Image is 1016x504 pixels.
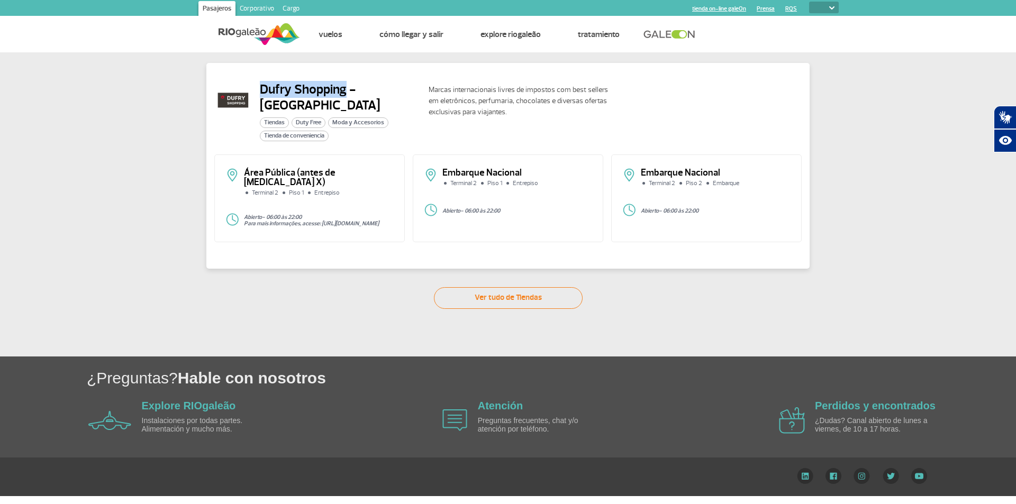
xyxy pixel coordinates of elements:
[260,131,329,141] span: Tienda de conveniencia
[641,180,678,187] li: Terminal 2
[883,468,899,484] img: Twitter
[797,468,813,484] img: LinkedIn
[815,417,937,433] p: ¿Dudas? Canal abierto de lunes a viernes, de 10 a 17 horas.
[678,180,705,187] li: Piso 2
[434,287,583,309] a: Ver tudo de Tiendas
[480,29,541,40] a: Explore RIOgaleão
[244,214,262,221] strong: Abierto
[260,81,420,113] h2: Dufry Shopping - [GEOGRAPHIC_DATA]
[379,29,443,40] a: Cómo llegar y salir
[478,400,523,411] a: Atención
[244,168,394,187] p: Área Pública (antes de [MEDICAL_DATA] X)
[214,81,251,118] img: Dufry_Shopping-logo.png
[198,1,235,18] a: Pasajeros
[442,180,479,187] li: Terminal 2
[178,369,326,387] span: Hable con nosotros
[641,207,659,214] strong: Abierto
[328,117,388,128] span: Moda y Accesorios
[281,190,306,196] li: Piso 1
[479,180,505,187] li: Piso 1
[994,106,1016,152] div: Plugin de acessibilidade da Hand Talk.
[641,208,791,214] p: - 06:00 às 22:00
[244,190,281,196] li: Terminal 2
[87,367,1016,389] h1: ¿Preguntas?
[578,29,620,40] a: Tratamiento
[854,468,870,484] img: Instagram
[88,411,131,430] img: airplane icon
[142,400,236,411] a: Explore RIOgaleão
[825,468,841,484] img: Facebook
[779,407,805,434] img: airplane icon
[142,417,264,433] p: Instalaciones por todas partes. Alimentación y mucho más.
[505,180,541,187] li: Entrepiso
[235,1,278,18] a: Corporativo
[319,29,342,40] a: Vuelos
[260,117,289,128] span: Tiendas
[785,5,797,12] a: RQS
[478,417,600,433] p: Preguntas frecuentes, chat y/o atención por teléfono.
[815,400,936,411] a: Perdidos y encontrados
[994,106,1016,129] button: Abrir tradutor de língua de sinais.
[442,207,460,214] strong: Abierto
[442,208,592,214] p: - 06:00 às 22:00
[244,221,394,227] p: Para mais informações, acesse: [URL][DOMAIN_NAME]
[442,409,467,431] img: airplane icon
[306,190,342,196] li: Entrepiso
[244,214,394,221] p: - 06:00 às 22:00
[278,1,304,18] a: Cargo
[641,168,791,178] p: Embarque Nacional
[442,168,592,178] p: Embarque Nacional
[757,5,775,12] a: Prensa
[911,468,927,484] img: YouTube
[705,180,742,187] li: Embarque
[692,5,746,12] a: tienda on-line galeOn
[994,129,1016,152] button: Abrir recursos assistivos.
[429,84,619,117] p: Marcas internacionais livres de impostos com best sellers em eletrônicos, perfumaria, chocolates ...
[292,117,325,128] span: Duty Free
